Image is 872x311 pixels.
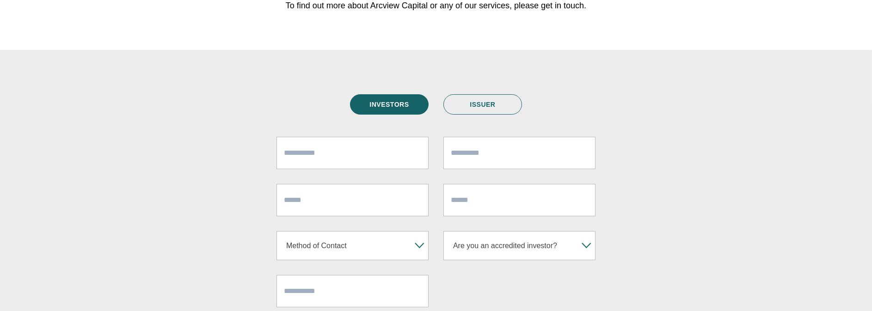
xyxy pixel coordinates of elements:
a: INVESTORS [350,94,429,115]
span: Are you an accredited investor? [448,232,577,260]
span: Method of Contact [282,232,411,260]
a: ISSUER [443,94,522,115]
b: ▾ [577,232,595,260]
b: ▾ [411,232,428,260]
